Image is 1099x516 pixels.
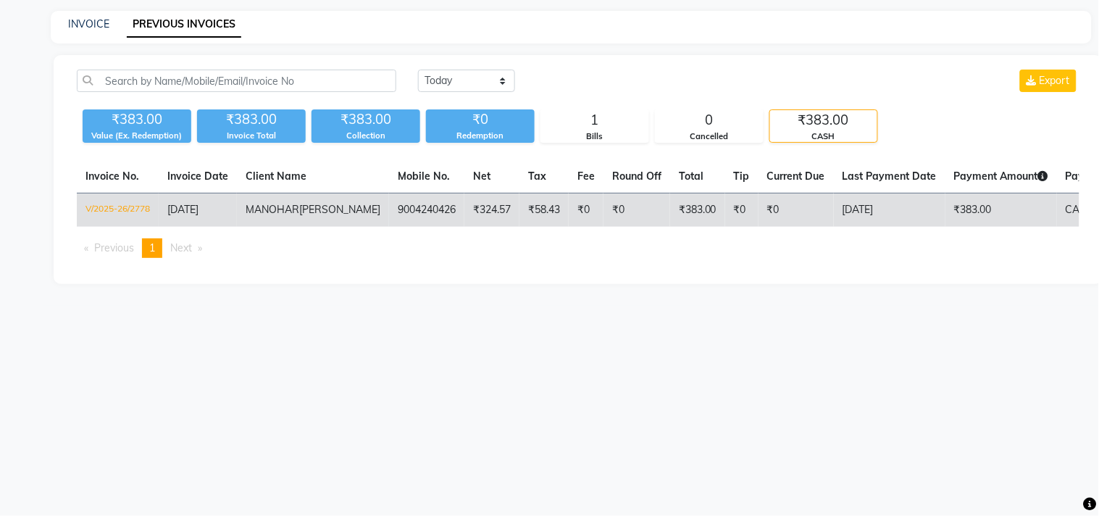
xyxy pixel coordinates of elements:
[85,170,139,183] span: Invoice No.
[734,170,750,183] span: Tip
[569,193,603,228] td: ₹0
[541,130,648,143] div: Bills
[197,109,306,130] div: ₹383.00
[519,193,569,228] td: ₹58.43
[77,70,396,92] input: Search by Name/Mobile/Email/Invoice No
[127,12,241,38] a: PREVIOUS INVOICES
[945,193,1057,228] td: ₹383.00
[464,193,519,228] td: ₹324.57
[770,110,877,130] div: ₹383.00
[389,193,464,228] td: 9004240426
[954,170,1048,183] span: Payment Amount
[1040,74,1070,87] span: Export
[426,130,535,142] div: Redemption
[94,241,134,254] span: Previous
[541,110,648,130] div: 1
[473,170,490,183] span: Net
[834,193,945,228] td: [DATE]
[843,170,937,183] span: Last Payment Date
[670,193,725,228] td: ₹383.00
[167,170,228,183] span: Invoice Date
[767,170,825,183] span: Current Due
[1066,203,1095,216] span: CASH
[759,193,834,228] td: ₹0
[612,170,661,183] span: Round Off
[312,130,420,142] div: Collection
[167,203,199,216] span: [DATE]
[83,130,191,142] div: Value (Ex. Redemption)
[577,170,595,183] span: Fee
[170,241,192,254] span: Next
[77,238,1079,258] nav: Pagination
[528,170,546,183] span: Tax
[68,17,109,30] a: INVOICE
[603,193,670,228] td: ₹0
[398,170,450,183] span: Mobile No.
[77,193,159,228] td: V/2025-26/2778
[197,130,306,142] div: Invoice Total
[246,170,306,183] span: Client Name
[312,109,420,130] div: ₹383.00
[725,193,759,228] td: ₹0
[426,109,535,130] div: ₹0
[770,130,877,143] div: CASH
[299,203,380,216] span: [PERSON_NAME]
[679,170,703,183] span: Total
[1020,70,1077,92] button: Export
[656,130,763,143] div: Cancelled
[246,203,299,216] span: MANOHAR
[83,109,191,130] div: ₹383.00
[149,241,155,254] span: 1
[656,110,763,130] div: 0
